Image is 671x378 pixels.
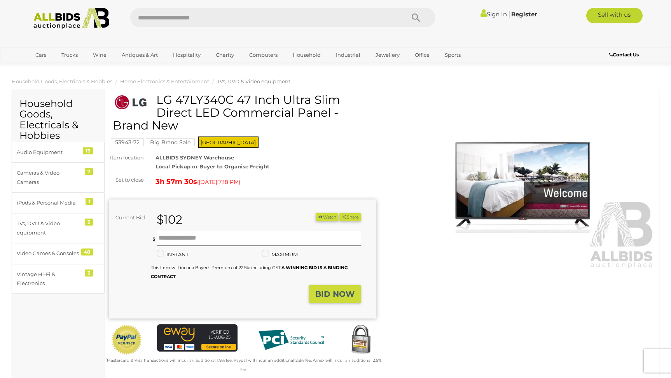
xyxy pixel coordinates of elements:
a: TVs, DVD & Video equipment 3 [12,213,105,243]
a: Hospitality [168,49,206,61]
span: [GEOGRAPHIC_DATA] [198,136,259,148]
img: Official PayPal Seal [111,324,143,355]
div: iPods & Personal Media [17,198,81,207]
a: Industrial [331,49,365,61]
img: LG 47LY340C 47 Inch Ultra Slim Direct LED Commercial Panel - Brand New [388,97,655,269]
a: Contact Us [609,51,641,59]
a: Jewellery [370,49,405,61]
a: Big Brand Sale [146,139,195,145]
img: Secured by Rapid SSL [345,324,376,355]
a: Sign In [481,10,507,18]
small: Mastercard & Visa transactions will incur an additional 1.9% fee. Paypal will incur an additional... [106,358,381,372]
div: TVs, DVD & Video equipment [17,219,81,237]
div: 1 [86,198,93,205]
small: This Item will incur a Buyer's Premium of 22.5% including GST. [151,265,348,279]
span: | [508,10,510,18]
button: BID NOW [309,285,361,303]
a: iPods & Personal Media 1 [12,192,105,213]
strong: Local Pickup or Buyer to Organise Freight [156,163,269,170]
button: Watch [316,213,338,221]
h1: LG 47LY340C 47 Inch Ultra Slim Direct LED Commercial Panel - Brand New [113,93,374,132]
a: Cameras & Video Cameras 7 [12,163,105,192]
img: eWAY Payment Gateway [157,324,238,351]
a: [GEOGRAPHIC_DATA] [30,61,96,74]
a: Household Goods, Electricals & Hobbies [12,78,112,84]
b: Contact Us [609,52,639,58]
button: Share [339,213,361,221]
a: Audio Equipment 13 [12,142,105,163]
button: Search [397,8,435,27]
a: Charity [211,49,239,61]
a: Vintage Hi-Fi & Electronics 3 [12,264,105,294]
img: PCI DSS compliant [252,324,330,355]
a: 53943-72 [111,139,144,145]
div: Vintage Hi-Fi & Electronics [17,270,81,288]
img: Allbids.com.au [29,8,114,29]
a: Wine [88,49,112,61]
a: Antiques & Art [117,49,163,61]
h2: Household Goods, Electricals & Hobbies [19,98,97,141]
div: Audio Equipment [17,148,81,157]
span: [DATE] 7:18 PM [199,178,239,185]
a: Register [511,10,537,18]
div: Set to close [103,175,150,184]
a: Video Games & Consoles 48 [12,243,105,264]
img: LG 47LY340C 47 Inch Ultra Slim Direct LED Commercial Panel - Brand New [113,95,150,109]
a: Office [410,49,435,61]
div: 13 [83,147,93,154]
div: 3 [85,219,93,226]
label: MAXIMUM [262,250,298,259]
strong: $102 [157,212,182,227]
div: Current Bid [109,213,151,222]
div: Video Games & Consoles [17,249,81,258]
div: Item location [103,153,150,162]
strong: 3h 57m 30s [156,177,197,186]
a: Trucks [56,49,83,61]
div: 7 [85,168,93,175]
div: 3 [85,269,93,276]
label: INSTANT [157,250,189,259]
div: 48 [81,248,93,255]
a: Cars [30,49,51,61]
mark: Big Brand Sale [146,138,195,146]
div: Cameras & Video Cameras [17,168,81,187]
a: Sell with us [586,8,643,23]
a: TVs, DVD & Video equipment [217,78,290,84]
mark: 53943-72 [111,138,144,146]
a: Home Electronics & Entertainment [120,78,209,84]
strong: ALLBIDS SYDNEY Warehouse [156,154,234,161]
a: Sports [440,49,466,61]
span: ( ) [197,179,240,185]
li: Watch this item [316,213,338,221]
strong: BID NOW [315,289,355,299]
a: Computers [244,49,283,61]
a: Household [288,49,326,61]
